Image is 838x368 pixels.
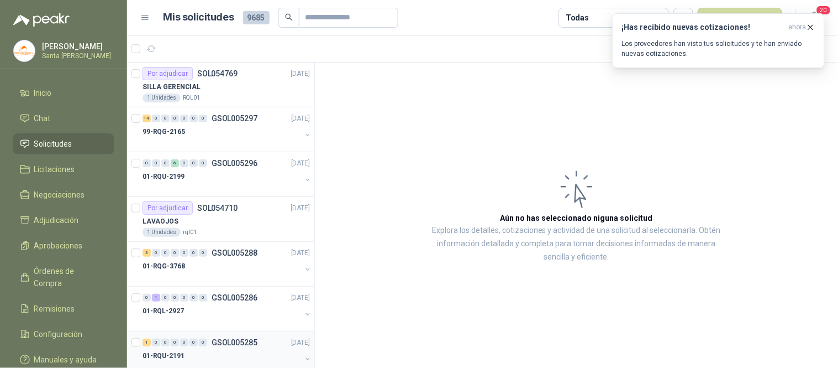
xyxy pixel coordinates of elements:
span: Aprobaciones [34,240,83,252]
div: 0 [180,294,188,302]
p: SOL054710 [197,204,238,212]
div: 14 [143,115,151,122]
span: Órdenes de Compra [34,265,103,289]
div: 1 [152,294,160,302]
img: Company Logo [14,40,35,61]
a: 0 1 0 0 0 0 0 GSOL005286[DATE] 01-RQL-2927 [143,291,312,326]
div: 0 [161,249,170,257]
p: [DATE] [291,113,310,124]
p: 01-RQU-2191 [143,351,185,361]
p: [DATE] [291,248,310,258]
a: Adjudicación [13,210,114,231]
span: ahora [789,23,807,32]
div: 6 [171,159,179,167]
p: Santa [PERSON_NAME] [42,53,111,59]
img: Logo peakr [13,13,70,27]
p: GSOL005296 [212,159,257,167]
p: 01-RQL-2927 [143,306,184,317]
a: Aprobaciones [13,235,114,256]
a: Chat [13,108,114,129]
p: GSOL005286 [212,294,257,302]
a: Negociaciones [13,184,114,205]
span: Chat [34,112,51,125]
p: 01-RQG-3768 [143,261,185,272]
p: SOL054769 [197,70,238,77]
div: Todas [566,12,589,24]
p: SILLA GERENCIAL [143,82,201,92]
span: Manuales y ayuda [34,354,97,366]
p: 99-RQG-2165 [143,127,185,137]
h3: ¡Has recibido nuevas cotizaciones! [622,23,784,32]
a: Inicio [13,82,114,103]
p: Explora los detalles, cotizaciones y actividad de una solicitud al seleccionarla. Obtén informaci... [425,224,728,264]
div: 0 [152,249,160,257]
div: 0 [180,339,188,346]
a: Por adjudicarSOL054769[DATE] SILLA GERENCIAL1 UnidadesRQL01 [127,63,314,107]
button: ¡Has recibido nuevas cotizaciones!ahora Los proveedores han visto tus solicitudes y te han enviad... [613,13,825,68]
p: GSOL005285 [212,339,257,346]
button: 20 [805,8,825,28]
h3: Aún no has seleccionado niguna solicitud [500,212,653,224]
div: Por adjudicar [143,67,193,80]
p: [DATE] [291,158,310,169]
div: 0 [171,115,179,122]
a: Por adjudicarSOL054710[DATE] LAVAOJOS1 Unidadesrql01 [127,197,314,242]
div: 0 [161,339,170,346]
p: GSOL005297 [212,115,257,122]
span: Configuración [34,328,83,340]
a: 14 0 0 0 0 0 0 GSOL005297[DATE] 99-RQG-2165 [143,112,312,147]
a: 0 0 0 6 0 0 0 GSOL005296[DATE] 01-RQU-2199 [143,157,312,192]
span: 9685 [243,11,270,24]
a: Licitaciones [13,159,114,180]
p: Los proveedores han visto tus solicitudes y te han enviado nuevas cotizaciones. [622,39,815,59]
a: Configuración [13,324,114,345]
p: [DATE] [291,69,310,79]
div: Por adjudicar [143,201,193,215]
div: 0 [189,249,198,257]
p: RQL01 [183,94,200,102]
div: 0 [152,159,160,167]
div: 0 [199,159,207,167]
span: Remisiones [34,303,75,315]
span: Solicitudes [34,138,72,150]
a: Órdenes de Compra [13,261,114,294]
div: 1 [143,339,151,346]
p: LAVAOJOS [143,216,178,227]
a: 3 0 0 0 0 0 0 GSOL005288[DATE] 01-RQG-3768 [143,246,312,282]
div: 0 [143,159,151,167]
p: [DATE] [291,338,310,348]
div: 0 [180,115,188,122]
span: Licitaciones [34,163,75,175]
div: 0 [189,294,198,302]
div: 0 [180,249,188,257]
span: 20 [816,5,831,15]
span: Inicio [34,87,52,99]
div: 0 [199,294,207,302]
div: 0 [152,339,160,346]
p: [PERSON_NAME] [42,43,111,50]
div: 0 [180,159,188,167]
div: 1 Unidades [143,94,181,102]
div: 0 [171,294,179,302]
p: rql01 [183,228,197,237]
div: 0 [189,339,198,346]
div: 0 [171,339,179,346]
p: [DATE] [291,293,310,303]
p: [DATE] [291,203,310,214]
div: 0 [171,249,179,257]
div: 0 [199,115,207,122]
div: 0 [189,115,198,122]
div: 0 [199,339,207,346]
div: 0 [199,249,207,257]
div: 0 [189,159,198,167]
span: Negociaciones [34,189,85,201]
div: 0 [161,159,170,167]
div: 0 [143,294,151,302]
h1: Mis solicitudes [164,9,234,25]
a: Solicitudes [13,133,114,154]
div: 0 [161,294,170,302]
span: search [285,13,293,21]
p: GSOL005288 [212,249,257,257]
a: Remisiones [13,298,114,319]
div: 1 Unidades [143,228,181,237]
